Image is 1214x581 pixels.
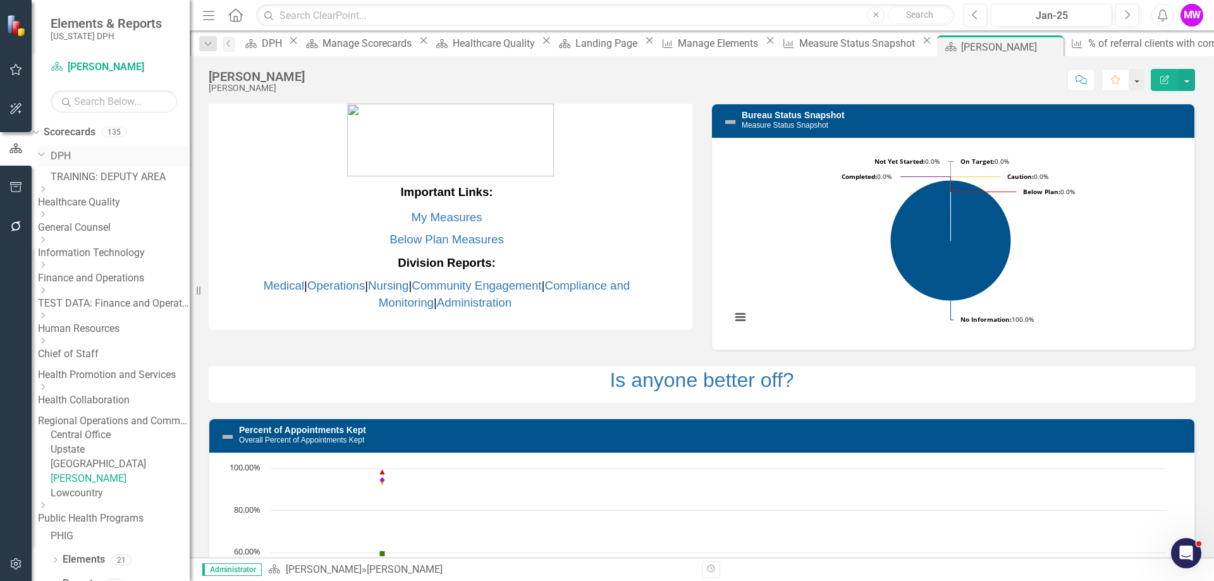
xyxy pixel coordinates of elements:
[995,8,1108,23] div: Jan-25
[400,185,493,199] strong: Important Links:
[286,563,362,575] a: [PERSON_NAME]
[888,6,951,24] button: Search
[1023,187,1060,196] tspan: Below Plan:
[239,436,364,444] small: Overall Percent of Appointments Kept
[38,414,190,429] a: Regional Operations and Community Engagement
[874,157,925,166] tspan: Not Yet Started:
[51,149,190,164] a: DPH
[742,121,828,130] small: Measure Status Snapshot
[38,221,190,235] a: General Counsel
[51,443,190,457] a: Upstate
[723,114,738,130] img: Not Defined
[380,477,385,482] path: Q3-24, 94.595625. CYSHCN.
[239,425,366,435] a: Percent of Appointments Kept
[778,35,919,51] a: Measure Status Snapshot
[575,35,641,51] div: Landing Page
[1007,172,1034,181] tspan: Caution:
[1171,538,1201,568] iframe: Intercom live chat
[202,563,262,576] span: Administrator
[991,4,1112,27] button: Jan-25
[51,60,177,75] a: [PERSON_NAME]
[307,279,365,292] a: Operations
[380,477,385,482] g: CYSHCN, line 2 of 5 with 4 data points.
[725,147,1177,337] svg: Interactive chart
[209,83,305,93] div: [PERSON_NAME]
[51,457,190,472] a: [GEOGRAPHIC_DATA]
[799,35,919,51] div: Measure Status Snapshot
[437,296,512,309] a: Administration
[732,309,749,326] button: View chart menu, Chart
[264,279,304,292] a: Medical
[38,271,190,286] a: Finance and Operations
[432,35,539,51] a: Healthcare Quality
[234,546,261,557] text: 60.00%
[51,529,190,544] a: PHIG
[230,462,261,473] text: 100.00%
[51,16,162,31] span: Elements & Reports
[842,172,877,181] tspan: Completed:
[610,369,794,391] a: Is anyone better off?
[890,180,1011,301] path: No Information, 1.
[234,504,261,515] text: 80.00%
[262,35,286,51] div: DPH
[874,157,940,166] text: 0.0%
[1023,187,1075,196] text: 0.0%
[102,127,126,138] div: 135
[51,472,190,486] a: [PERSON_NAME]
[367,563,443,575] div: [PERSON_NAME]
[960,315,1034,324] text: 100.0%
[380,469,385,474] g: PPNBHV, line 4 of 5 with 4 data points.
[960,315,1012,324] tspan: No Information:
[368,279,408,292] a: Nursing
[960,157,1009,166] text: 0.0%
[51,170,190,185] a: TRAINING: DEPUTY AREA
[241,35,286,51] a: DPH
[906,9,933,20] span: Search
[302,35,415,51] a: Manage Scorecards
[555,35,641,51] a: Landing Page
[1180,4,1203,27] button: MW
[678,35,762,51] div: Manage Elements
[38,195,190,210] a: Healthcare Quality
[412,211,482,224] a: My Measures
[1007,172,1048,181] text: 0.0%
[264,279,630,309] span: | | | | |
[725,147,1182,337] div: Chart. Highcharts interactive chart.
[398,256,495,269] span: Division Reports:
[38,511,190,526] a: Public Health Programs
[453,35,539,51] div: Healthcare Quality
[51,428,190,443] a: Central Office
[389,233,503,246] a: Below Plan Measures
[220,429,235,444] img: Not Defined
[38,297,190,311] a: TEST DATA: Finance and Operations (Copy)
[63,553,105,567] a: Elements
[38,368,190,382] a: Health Promotion and Services
[51,90,177,113] input: Search Below...
[268,563,692,577] div: »
[412,279,541,292] a: Community Engagement
[38,347,190,362] a: Chief of Staff
[380,480,385,485] g: TB, line 5 of 5 with 4 data points.
[322,35,415,51] div: Manage Scorecards
[111,554,132,565] div: 21
[6,14,28,36] img: ClearPoint Strategy
[961,39,1060,55] div: [PERSON_NAME]
[742,110,845,120] a: Bureau Status Snapshot
[38,246,190,260] a: Information Technology
[380,551,385,556] path: Q3-24, 59.57. PH.
[380,551,385,556] g: PH, line 3 of 5 with 4 data points.
[380,469,385,474] path: Q3-24, 98.333125. PPNBHV.
[842,172,892,181] text: 0.0%
[380,480,385,485] path: Q3-24, 93.17071428. TB.
[960,157,995,166] tspan: On Target:
[44,125,95,140] a: Scorecards
[51,486,190,501] a: Lowcountry
[38,322,190,336] a: Human Resources
[256,4,954,27] input: Search ClearPoint...
[38,393,190,408] a: Health Collaboration
[51,31,162,41] small: [US_STATE] DPH
[209,70,305,83] div: [PERSON_NAME]
[657,35,762,51] a: Manage Elements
